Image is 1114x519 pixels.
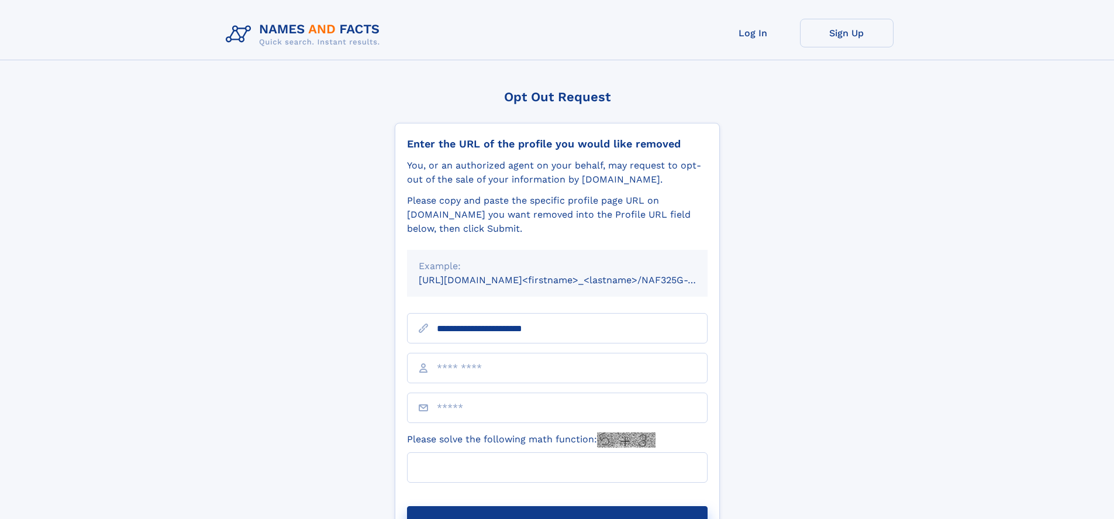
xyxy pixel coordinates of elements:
div: Example: [419,259,696,273]
div: Please copy and paste the specific profile page URL on [DOMAIN_NAME] you want removed into the Pr... [407,194,708,236]
div: Opt Out Request [395,90,720,104]
small: [URL][DOMAIN_NAME]<firstname>_<lastname>/NAF325G-xxxxxxxx [419,274,730,286]
img: Logo Names and Facts [221,19,389,50]
a: Sign Up [800,19,894,47]
a: Log In [706,19,800,47]
div: You, or an authorized agent on your behalf, may request to opt-out of the sale of your informatio... [407,159,708,187]
label: Please solve the following math function: [407,432,656,448]
div: Enter the URL of the profile you would like removed [407,138,708,150]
